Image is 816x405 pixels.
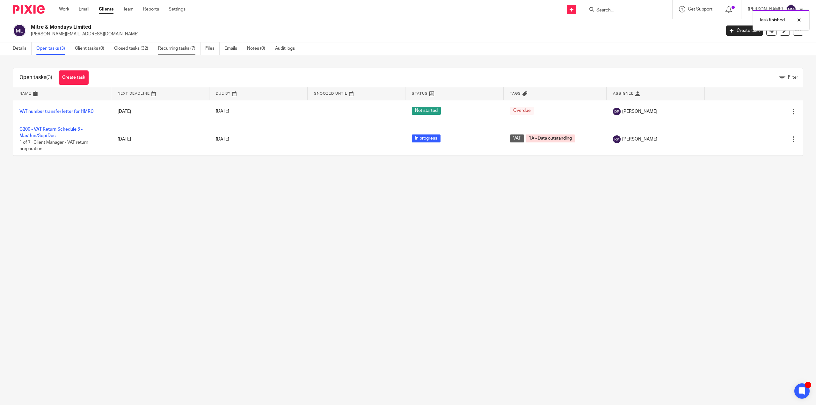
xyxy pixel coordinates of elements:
[111,123,209,155] td: [DATE]
[19,109,94,114] a: VAT number transfer letter for HMRC
[788,75,798,80] span: Filter
[613,108,621,115] img: svg%3E
[622,136,657,142] span: [PERSON_NAME]
[13,24,26,37] img: svg%3E
[31,24,579,31] h2: Mitre & Mondays Limited
[759,17,786,23] p: Task finished.
[510,107,534,115] span: Overdue
[510,92,521,95] span: Tags
[36,42,70,55] a: Open tasks (3)
[79,6,89,12] a: Email
[99,6,113,12] a: Clients
[247,42,270,55] a: Notes (0)
[613,135,621,143] img: svg%3E
[13,5,45,14] img: Pixie
[510,134,524,142] span: VAT
[526,134,575,142] span: 1A - Data outstanding
[111,100,209,123] td: [DATE]
[314,92,347,95] span: Snoozed Until
[19,127,83,138] a: C200 - VAT Return Schedule 3 - Mar/Jun/Sep/Dec
[412,92,428,95] span: Status
[412,134,441,142] span: In progress
[622,108,657,115] span: [PERSON_NAME]
[158,42,200,55] a: Recurring tasks (7)
[13,42,32,55] a: Details
[224,42,242,55] a: Emails
[412,107,441,115] span: Not started
[726,25,763,36] a: Create task
[59,6,69,12] a: Work
[216,137,229,141] span: [DATE]
[31,31,717,37] p: [PERSON_NAME][EMAIL_ADDRESS][DOMAIN_NAME]
[169,6,186,12] a: Settings
[786,4,796,15] img: svg%3E
[114,42,153,55] a: Closed tasks (32)
[805,382,811,388] div: 1
[216,109,229,114] span: [DATE]
[19,140,88,151] span: 1 of 7 · Client Manager - VAT return preparation
[143,6,159,12] a: Reports
[275,42,300,55] a: Audit logs
[19,74,52,81] h1: Open tasks
[205,42,220,55] a: Files
[75,42,109,55] a: Client tasks (0)
[123,6,134,12] a: Team
[59,70,89,85] a: Create task
[46,75,52,80] span: (3)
